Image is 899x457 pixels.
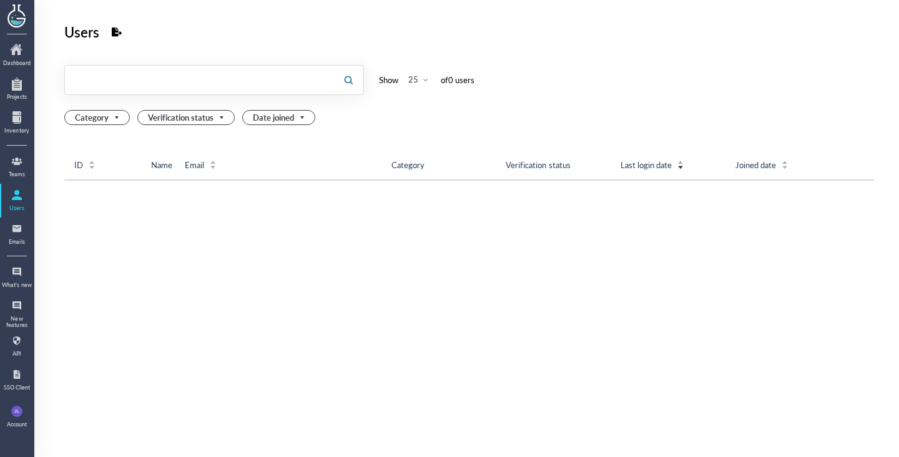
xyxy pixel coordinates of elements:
[151,159,172,171] span: Name
[735,159,776,171] span: Joined date
[1,219,32,250] a: Emails
[1,40,32,71] a: Dashboard
[185,159,204,171] span: Email
[1,205,32,211] div: Users
[782,159,788,163] i: icon: caret-up
[14,406,19,417] span: JL
[148,111,227,124] span: Verification status
[1,74,32,105] a: Projects
[1,108,32,139] a: Inventory
[89,164,96,168] i: icon: caret-down
[506,159,570,171] span: Verification status
[1,364,32,396] a: SSO Client
[209,164,216,168] i: icon: caret-down
[209,159,217,170] div: Sort
[621,159,672,171] span: Last login date
[253,111,307,124] span: Date joined
[677,159,684,170] div: Sort
[7,421,27,428] div: Account
[1,351,32,357] div: API
[209,159,216,163] i: icon: caret-up
[1,171,32,178] div: Teams
[677,164,684,168] i: icon: caret-down
[1,282,32,288] div: What's new
[75,111,122,124] span: Category
[1,128,32,134] div: Inventory
[677,159,684,163] i: icon: caret-up
[782,164,788,168] i: icon: caret-down
[1,94,32,100] div: Projects
[88,159,96,170] div: Sort
[1,296,32,328] a: New features
[74,159,83,171] span: ID
[64,20,99,44] div: Users
[1,185,32,216] a: Users
[1,316,32,329] div: New features
[1,331,32,362] a: API
[1,151,32,183] a: Teams
[1,384,32,391] div: SSO Client
[781,159,788,170] div: Sort
[1,262,32,293] a: What's new
[391,159,425,171] span: Category
[379,73,474,88] div: Show of 0 user s
[89,159,96,163] i: icon: caret-up
[1,60,32,66] div: Dashboard
[408,74,418,85] div: 25
[1,239,32,245] div: Emails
